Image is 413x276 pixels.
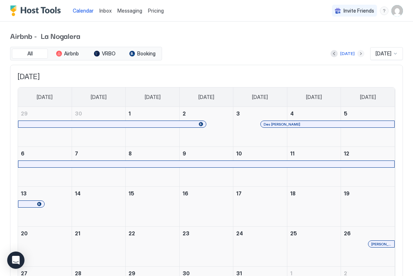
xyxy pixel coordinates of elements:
a: July 3, 2025 [233,107,287,120]
button: All [12,49,48,59]
td: July 8, 2025 [126,147,179,187]
button: Next month [357,50,364,57]
span: 23 [183,230,189,236]
span: 7 [75,150,78,157]
span: [DATE] [252,94,268,100]
span: Booking [137,50,156,57]
a: Friday [299,87,329,107]
a: July 21, 2025 [72,227,125,240]
td: July 14, 2025 [72,187,125,227]
a: July 24, 2025 [233,227,287,240]
a: July 6, 2025 [18,147,72,160]
span: [DATE] [198,94,214,100]
button: VRBO [87,49,123,59]
td: July 22, 2025 [126,227,179,267]
a: July 19, 2025 [341,187,395,200]
span: 4 [290,110,294,117]
a: Messaging [117,7,142,14]
a: July 14, 2025 [72,187,125,200]
span: [DATE] [91,94,107,100]
span: [DATE] [360,94,376,100]
td: July 16, 2025 [179,187,233,227]
a: July 4, 2025 [287,107,341,120]
span: 2 [183,110,186,117]
span: Airbnb [64,50,79,57]
td: July 20, 2025 [18,227,72,267]
a: July 2, 2025 [180,107,233,120]
a: July 1, 2025 [126,107,179,120]
span: [DATE] [376,50,391,57]
a: Host Tools Logo [10,5,64,16]
a: July 22, 2025 [126,227,179,240]
span: [DATE] [145,94,161,100]
span: 14 [75,190,81,196]
button: [DATE] [339,49,356,58]
td: July 10, 2025 [233,147,287,187]
span: 29 [21,110,28,117]
td: July 13, 2025 [18,187,72,227]
span: 21 [75,230,80,236]
td: July 6, 2025 [18,147,72,187]
td: July 24, 2025 [233,227,287,267]
span: 11 [290,150,295,157]
td: July 1, 2025 [126,107,179,147]
span: 3 [236,110,240,117]
a: July 11, 2025 [287,147,341,160]
span: 17 [236,190,242,196]
td: July 12, 2025 [341,147,395,187]
span: 30 [75,110,82,117]
a: July 15, 2025 [126,187,179,200]
span: 16 [183,190,188,196]
a: July 13, 2025 [18,187,72,200]
a: July 16, 2025 [180,187,233,200]
span: [PERSON_NAME] Lanciego [371,242,391,246]
span: Messaging [117,8,142,14]
span: 19 [344,190,350,196]
a: July 7, 2025 [72,147,125,160]
a: Monday [84,87,114,107]
td: July 23, 2025 [179,227,233,267]
a: July 10, 2025 [233,147,287,160]
span: Calendar [73,8,94,14]
a: Saturday [353,87,383,107]
td: July 17, 2025 [233,187,287,227]
td: July 15, 2025 [126,187,179,227]
td: July 21, 2025 [72,227,125,267]
a: July 20, 2025 [18,227,72,240]
td: July 9, 2025 [179,147,233,187]
span: Invite Friends [344,8,374,14]
span: 1 [129,110,131,117]
span: Pricing [148,8,164,14]
span: 15 [129,190,134,196]
span: 12 [344,150,349,157]
a: Calendar [73,7,94,14]
span: 10 [236,150,242,157]
a: July 18, 2025 [287,187,341,200]
span: [DATE] [306,94,322,100]
td: July 11, 2025 [287,147,341,187]
td: July 4, 2025 [287,107,341,147]
a: June 30, 2025 [72,107,125,120]
a: July 23, 2025 [180,227,233,240]
span: 22 [129,230,135,236]
span: 6 [21,150,24,157]
td: July 5, 2025 [341,107,395,147]
button: Previous month [331,50,338,57]
span: All [27,50,33,57]
a: July 17, 2025 [233,187,287,200]
a: July 5, 2025 [341,107,395,120]
span: Inbox [99,8,112,14]
a: Tuesday [138,87,168,107]
td: June 29, 2025 [18,107,72,147]
span: 24 [236,230,243,236]
span: 8 [129,150,132,157]
a: July 9, 2025 [180,147,233,160]
td: July 26, 2025 [341,227,395,267]
span: 13 [21,190,27,196]
a: July 25, 2025 [287,227,341,240]
td: June 30, 2025 [72,107,125,147]
td: July 25, 2025 [287,227,341,267]
td: July 3, 2025 [233,107,287,147]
